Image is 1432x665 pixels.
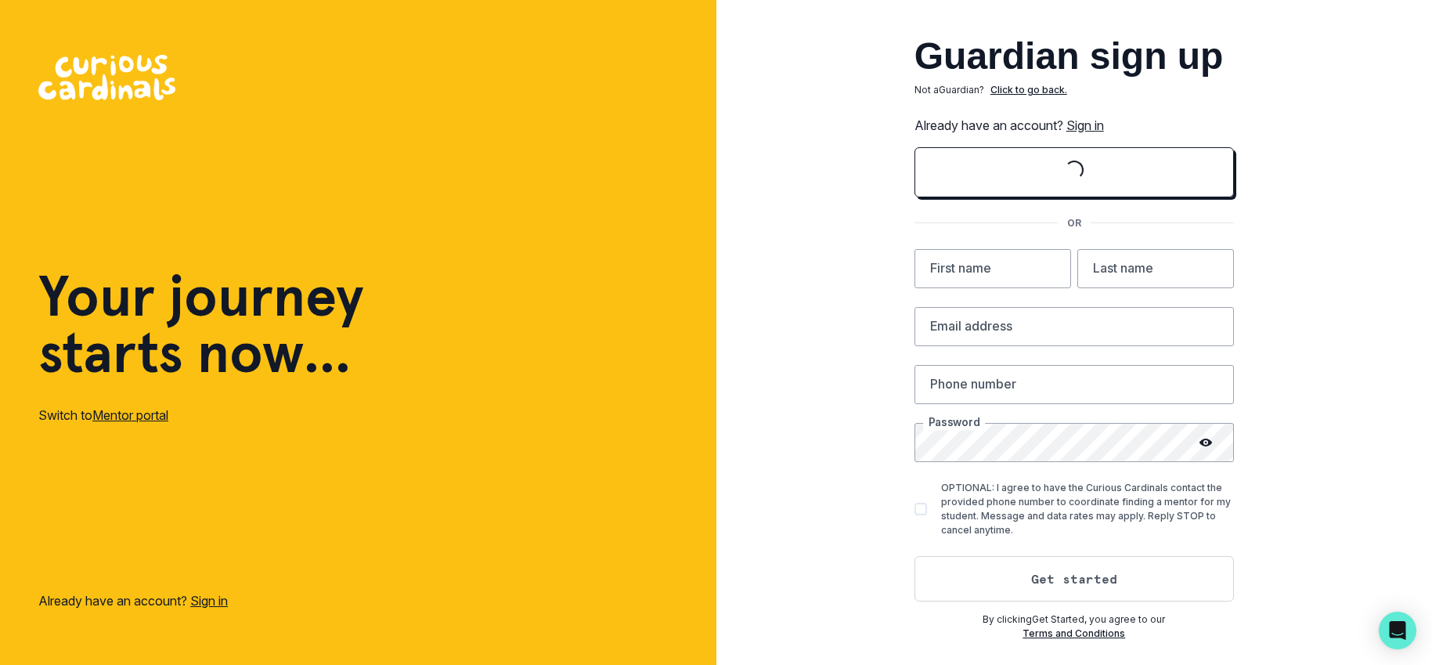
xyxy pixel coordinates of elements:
a: Terms and Conditions [1023,627,1125,639]
p: OPTIONAL: I agree to have the Curious Cardinals contact the provided phone number to coordinate f... [941,481,1234,537]
p: OR [1058,216,1091,230]
a: Mentor portal [92,407,168,423]
p: By clicking Get Started , you agree to our [914,613,1234,627]
p: Already have an account? [914,116,1234,135]
p: Not a Guardian ? [914,83,984,97]
span: Switch to [38,407,92,423]
div: Open Intercom Messenger [1379,612,1416,649]
p: Already have an account? [38,591,228,610]
button: Get started [914,556,1234,602]
button: Sign in with Google (GSuite) [914,147,1234,197]
img: Curious Cardinals Logo [38,55,175,100]
p: Click to go back. [990,83,1067,97]
h1: Your journey starts now... [38,268,364,381]
a: Sign in [1066,117,1104,133]
h2: Guardian sign up [914,38,1234,75]
a: Sign in [190,593,228,609]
